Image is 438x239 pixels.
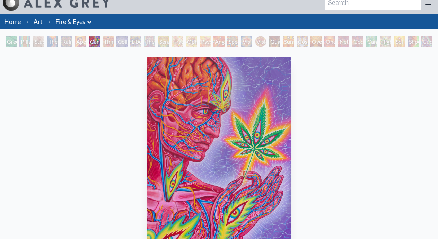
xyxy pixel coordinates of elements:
a: Art [34,17,43,26]
div: Shpongled [408,36,419,47]
div: Godself [352,36,363,47]
li: · [24,14,31,29]
div: Cuddle [421,36,432,47]
div: Cannafist [366,36,377,47]
div: Spectral Lotus [227,36,238,47]
div: Liberation Through Seeing [130,36,141,47]
div: Rainbow Eye Ripple [61,36,72,47]
div: Collective Vision [116,36,128,47]
div: Vision Crystal Tondo [255,36,266,47]
div: Aperture [75,36,86,47]
div: Fractal Eyes [172,36,183,47]
div: Higher Vision [380,36,391,47]
div: Psychomicrograph of a Fractal Paisley Cherub Feather Tip [200,36,211,47]
div: Net of Being [338,36,349,47]
div: Vision Crystal [241,36,252,47]
div: Cannabis Sutra [89,36,100,47]
div: The Torch [47,36,58,47]
li: · [45,14,53,29]
a: Fire & Eyes [55,17,85,26]
div: Green Hand [6,36,17,47]
div: Study for the Great Turn [33,36,44,47]
div: The Seer [144,36,155,47]
div: Sunyata [283,36,294,47]
div: Seraphic Transport Docking on the Third Eye [158,36,169,47]
div: Third Eye Tears of Joy [103,36,114,47]
div: Angel Skin [213,36,225,47]
div: One [324,36,335,47]
a: Home [4,18,21,25]
div: Ophanic Eyelash [186,36,197,47]
div: Pillar of Awareness [19,36,30,47]
div: Guardian of Infinite Vision [269,36,280,47]
div: Cosmic Elf [297,36,308,47]
div: Oversoul [310,36,322,47]
div: Sol Invictus [394,36,405,47]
